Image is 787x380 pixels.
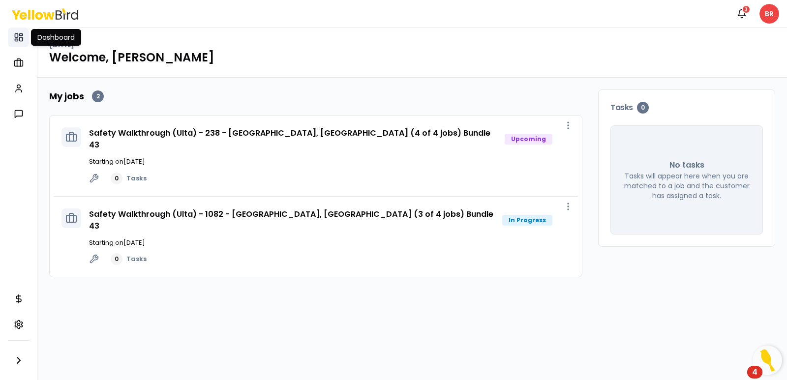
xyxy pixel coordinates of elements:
[623,171,751,201] p: Tasks will appear here when you are matched to a job and the customer has assigned a task.
[111,173,122,184] div: 0
[89,157,570,167] p: Starting on [DATE]
[92,90,104,102] div: 2
[111,173,147,184] a: 0Tasks
[732,4,752,24] button: 3
[669,159,704,171] p: No tasks
[89,208,493,232] a: Safety Walkthrough (Ulta) - 1082 - [GEOGRAPHIC_DATA], [GEOGRAPHIC_DATA] (3 of 4 jobs) Bundle 43
[49,89,84,103] h2: My jobs
[89,238,570,248] p: Starting on [DATE]
[49,50,775,65] h1: Welcome, [PERSON_NAME]
[759,4,779,24] span: BR
[610,102,763,114] h3: Tasks
[505,134,552,145] div: Upcoming
[637,102,649,114] div: 0
[742,5,751,14] div: 3
[89,127,490,150] a: Safety Walkthrough (Ulta) - 238 - [GEOGRAPHIC_DATA], [GEOGRAPHIC_DATA] (4 of 4 jobs) Bundle 43
[753,346,782,375] button: Open Resource Center, 4 new notifications
[111,253,122,265] div: 0
[111,253,147,265] a: 0Tasks
[502,215,552,226] div: In Progress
